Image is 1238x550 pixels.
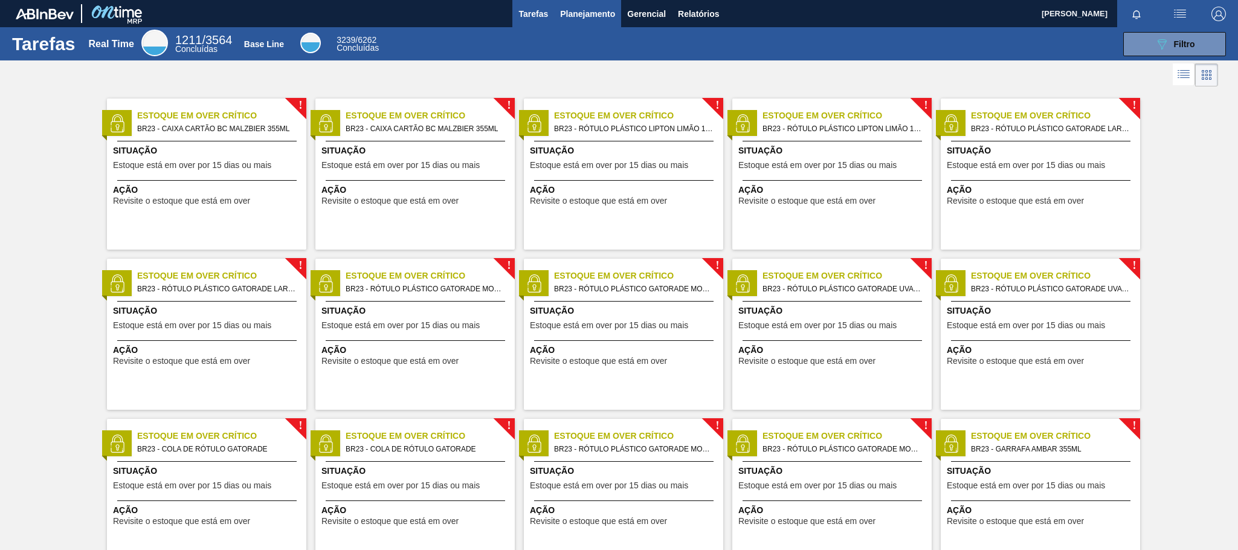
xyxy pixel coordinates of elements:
span: Concluídas [337,43,379,53]
span: Ação [530,504,720,517]
span: Revisite o estoque que está em over [530,357,667,366]
span: Ação [113,504,303,517]
span: Estoque em Over Crítico [971,270,1140,282]
span: ! [507,421,511,430]
span: Revisite o estoque que está em over [113,357,250,366]
span: Situação [738,305,929,317]
span: Revisite o estoque que está em over [113,517,250,526]
img: status [108,274,126,293]
span: Ação [947,504,1137,517]
span: Estoque está em over por 15 dias ou mais [947,481,1105,490]
img: userActions [1173,7,1187,21]
span: Situação [530,465,720,477]
div: Base Line [337,36,379,52]
span: / 3564 [175,33,233,47]
img: status [317,114,335,132]
span: Estoque está em over por 15 dias ou mais [947,321,1105,330]
span: Planejamento [560,7,615,21]
span: BR23 - CAIXA CARTÃO BC MALZBIER 355ML [346,122,505,135]
span: Estoque está em over por 15 dias ou mais [738,321,897,330]
span: Revisite o estoque que está em over [947,357,1084,366]
div: Base Line [244,39,284,49]
span: ! [924,261,927,270]
span: Ação [947,344,1137,357]
span: Concluídas [175,44,218,54]
span: Revisite o estoque que está em over [738,357,875,366]
span: Estoque está em over por 15 dias ou mais [738,161,897,170]
span: BR23 - RÓTULO PLÁSTICO GATORADE MORANGO 500ML H [346,282,505,296]
span: Situação [321,305,512,317]
img: status [942,435,960,453]
span: Estoque está em over por 15 dias ou mais [530,161,688,170]
span: Relatórios [678,7,719,21]
span: Estoque em Over Crítico [346,109,515,122]
span: Estoque em Over Crítico [971,109,1140,122]
span: Ação [321,184,512,196]
span: Ação [738,344,929,357]
span: Estoque em Over Crítico [762,109,932,122]
img: status [942,274,960,293]
span: ! [1132,101,1136,110]
span: / 6262 [337,35,376,45]
span: Revisite o estoque que está em over [738,517,875,526]
span: ! [507,101,511,110]
span: Revisite o estoque que está em over [947,517,1084,526]
span: Revisite o estoque que está em over [321,517,459,526]
span: Revisite o estoque que está em over [113,196,250,205]
div: Real Time [141,30,168,56]
span: BR23 - RÓTULO PLÁSTICO GATORADE LARANJA 500ML AH [137,282,297,296]
span: Revisite o estoque que está em over [947,196,1084,205]
img: status [733,274,752,293]
img: status [317,435,335,453]
span: Situação [530,305,720,317]
span: Situação [113,465,303,477]
span: Estoque está em over por 15 dias ou mais [530,481,688,490]
span: Gerencial [627,7,666,21]
button: Filtro [1123,32,1226,56]
span: Estoque em Over Crítico [554,430,723,442]
span: Ação [321,504,512,517]
img: status [733,114,752,132]
span: Estoque em Over Crítico [137,270,306,282]
span: Estoque está em over por 15 dias ou mais [947,161,1105,170]
span: ! [924,101,927,110]
span: Filtro [1174,39,1195,49]
span: Situação [321,465,512,477]
span: Situação [530,144,720,157]
span: Ação [530,344,720,357]
span: Estoque em Over Crítico [554,270,723,282]
span: Estoque em Over Crítico [346,270,515,282]
span: Ação [321,344,512,357]
span: Estoque está em over por 15 dias ou mais [321,161,480,170]
span: ! [507,261,511,270]
img: status [525,274,543,293]
span: ! [1132,261,1136,270]
img: status [108,435,126,453]
span: Estoque em Over Crítico [971,430,1140,442]
span: 3239 [337,35,355,45]
span: BR23 - RÓTULO PLÁSTICO GATORADE MORANGO 500ML AH [762,442,922,456]
span: Ação [530,184,720,196]
span: BR23 - RÓTULO PLÁSTICO GATORADE UVA 500ML H [971,282,1130,296]
span: ! [715,421,719,430]
img: status [733,435,752,453]
span: BR23 - RÓTULO PLÁSTICO LIPTON LIMÃO 1,5L H [762,122,922,135]
span: Revisite o estoque que está em over [530,196,667,205]
span: Revisite o estoque que está em over [738,196,875,205]
span: BR23 - RÓTULO PLÁSTICO GATORADE LARANJA 500ML AH [971,122,1130,135]
span: ! [298,421,302,430]
span: ! [1132,421,1136,430]
span: Estoque está em over por 15 dias ou mais [530,321,688,330]
h1: Tarefas [12,37,76,51]
span: Estoque está em over por 15 dias ou mais [113,161,271,170]
span: Estoque está em over por 15 dias ou mais [321,321,480,330]
span: Estoque em Over Crítico [762,270,932,282]
div: Real Time [175,35,233,53]
span: Estoque em Over Crítico [346,430,515,442]
img: status [108,114,126,132]
span: Revisite o estoque que está em over [321,196,459,205]
div: Real Time [89,39,134,50]
span: BR23 - COLA DE RÓTULO GATORADE [137,442,297,456]
span: BR23 - GARRAFA AMBAR 355ML [971,442,1130,456]
span: Situação [113,305,303,317]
